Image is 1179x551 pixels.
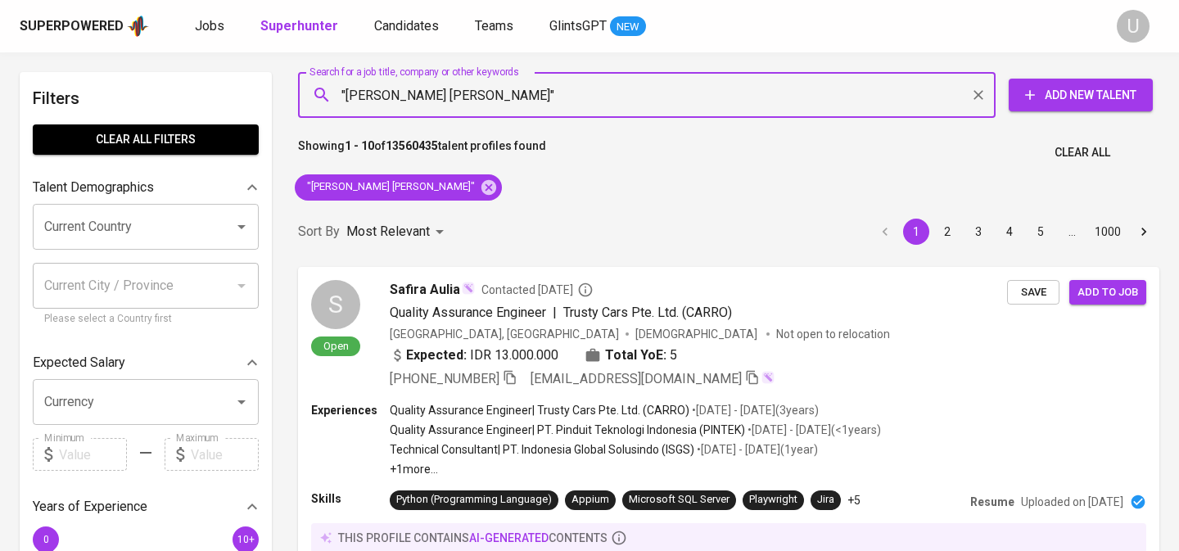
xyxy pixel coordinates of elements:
button: Add New Talent [1009,79,1153,111]
img: magic_wand.svg [462,282,475,295]
b: 1 - 10 [345,139,374,152]
span: Save [1015,283,1051,302]
button: Go to page 5 [1028,219,1054,245]
span: Add to job [1077,283,1138,302]
button: page 1 [903,219,929,245]
span: Clear All filters [46,129,246,150]
p: • [DATE] - [DATE] ( 1 year ) [694,441,818,458]
svg: By Batam recruiter [577,282,594,298]
span: Add New Talent [1022,85,1140,106]
span: NEW [610,19,646,35]
button: Clear All filters [33,124,259,155]
div: Jira [817,492,834,508]
button: Go to next page [1131,219,1157,245]
input: Value [191,438,259,471]
h6: Filters [33,85,259,111]
span: GlintsGPT [549,18,607,34]
button: Go to page 4 [996,219,1023,245]
span: [DEMOGRAPHIC_DATA] [635,326,760,342]
a: Superpoweredapp logo [20,14,149,38]
span: [EMAIL_ADDRESS][DOMAIN_NAME] [531,371,742,386]
span: Open [317,339,355,353]
span: Candidates [374,18,439,34]
div: Superpowered [20,17,124,36]
p: • [DATE] - [DATE] ( 3 years ) [689,402,819,418]
p: Resume [970,494,1014,510]
span: Quality Assurance Engineer [390,305,546,320]
div: … [1059,224,1085,240]
button: Save [1007,280,1059,305]
span: Trusty Cars Pte. Ltd. (CARRO) [563,305,732,320]
div: Most Relevant [346,217,449,247]
p: this profile contains contents [338,530,608,546]
button: Go to page 1000 [1090,219,1126,245]
img: app logo [127,14,149,38]
a: Candidates [374,16,442,37]
div: [GEOGRAPHIC_DATA], [GEOGRAPHIC_DATA] [390,326,619,342]
p: +5 [847,492,861,508]
div: Appium [571,492,609,508]
span: Contacted [DATE] [481,282,594,298]
p: Most Relevant [346,222,430,242]
p: Uploaded on [DATE] [1021,494,1123,510]
p: Skills [311,490,390,507]
span: Jobs [195,18,224,34]
p: Experiences [311,402,390,418]
button: Clear [967,84,990,106]
p: Quality Assurance Engineer | PT. Pinduit Teknologi Indonesia (PINTEK) [390,422,745,438]
span: | [553,303,557,323]
button: Go to page 2 [934,219,960,245]
p: Not open to relocation [776,326,890,342]
nav: pagination navigation [870,219,1159,245]
input: Value [59,438,127,471]
div: Years of Experience [33,490,259,523]
span: Safira Aulia [390,280,460,300]
div: S [311,280,360,329]
p: Showing of talent profiles found [298,138,546,168]
a: Jobs [195,16,228,37]
div: "[PERSON_NAME] [PERSON_NAME]" [295,174,502,201]
button: Open [230,215,253,238]
img: magic_wand.svg [761,371,775,384]
p: Talent Demographics [33,178,154,197]
span: Clear All [1055,142,1110,163]
span: [PHONE_NUMBER] [390,371,499,386]
p: Expected Salary [33,353,125,373]
div: Expected Salary [33,346,259,379]
b: Expected: [406,346,467,365]
p: Please select a Country first [44,311,247,327]
span: 0 [43,534,48,545]
div: IDR 13.000.000 [390,346,558,365]
span: 10+ [237,534,254,545]
div: Talent Demographics [33,171,259,204]
button: Clear All [1048,138,1117,168]
a: GlintsGPT NEW [549,16,646,37]
a: Superhunter [260,16,341,37]
b: 13560435 [386,139,438,152]
p: Quality Assurance Engineer | Trusty Cars Pte. Ltd. (CARRO) [390,402,689,418]
span: 5 [670,346,677,365]
button: Go to page 3 [965,219,992,245]
span: "[PERSON_NAME] [PERSON_NAME]" [295,179,485,195]
a: Teams [475,16,517,37]
div: Playwright [749,492,797,508]
p: Technical Consultant | PT. Indonesia Global Solusindo (ISGS) [390,441,694,458]
p: Years of Experience [33,497,147,517]
div: Microsoft SQL Server [629,492,730,508]
button: Add to job [1069,280,1146,305]
p: • [DATE] - [DATE] ( <1 years ) [745,422,881,438]
button: Open [230,391,253,413]
span: AI-generated [469,531,549,544]
span: Teams [475,18,513,34]
b: Superhunter [260,18,338,34]
p: +1 more ... [390,461,881,477]
div: Python (Programming Language) [396,492,552,508]
b: Total YoE: [605,346,666,365]
p: Sort By [298,222,340,242]
div: U [1117,10,1150,43]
